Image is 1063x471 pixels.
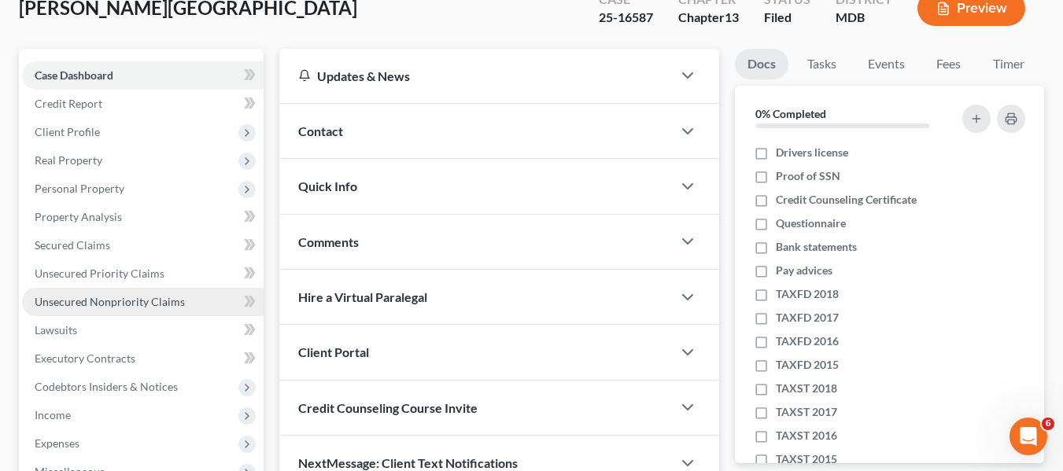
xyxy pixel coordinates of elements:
[35,351,135,365] span: Executory Contracts
[35,408,71,421] span: Income
[298,455,518,470] span: NextMessage: Client Text Notifications
[22,203,264,231] a: Property Analysis
[22,316,264,344] a: Lawsuits
[35,323,77,337] span: Lawsuits
[22,61,264,90] a: Case Dashboard
[678,9,739,27] div: Chapter
[764,9,810,27] div: Filed
[836,9,892,27] div: MDB
[35,267,164,280] span: Unsecured Priority Claims
[776,357,839,373] span: TAXFD 2015
[298,400,478,415] span: Credit Counseling Course Invite
[22,344,264,373] a: Executory Contracts
[755,107,826,120] strong: 0% Completed
[35,182,124,195] span: Personal Property
[776,428,837,443] span: TAXST 2016
[735,49,788,79] a: Docs
[776,192,917,208] span: Credit Counseling Certificate
[776,333,839,349] span: TAXFD 2016
[35,380,178,393] span: Codebtors Insiders & Notices
[776,263,832,278] span: Pay advices
[298,68,653,84] div: Updates & News
[725,9,739,24] span: 13
[22,288,264,316] a: Unsecured Nonpriority Claims
[776,215,846,231] span: Questionnaire
[1009,418,1047,455] iframe: Intercom live chat
[298,123,343,138] span: Contact
[776,168,840,184] span: Proof of SSN
[924,49,974,79] a: Fees
[298,344,369,359] span: Client Portal
[35,97,102,110] span: Credit Report
[22,90,264,118] a: Credit Report
[776,239,857,255] span: Bank statements
[776,381,837,396] span: TAXST 2018
[795,49,849,79] a: Tasks
[776,404,837,420] span: TAXST 2017
[298,178,357,193] span: Quick Info
[35,295,185,308] span: Unsecured Nonpriority Claims
[35,153,102,167] span: Real Property
[298,289,427,304] span: Hire a Virtual Paralegal
[298,234,359,249] span: Comments
[35,210,122,223] span: Property Analysis
[776,145,848,160] span: Drivers license
[35,238,110,252] span: Secured Claims
[35,125,100,138] span: Client Profile
[776,310,839,326] span: TAXFD 2017
[599,9,653,27] div: 25-16587
[22,231,264,259] a: Secured Claims
[22,259,264,288] a: Unsecured Priority Claims
[35,436,79,450] span: Expenses
[35,68,113,82] span: Case Dashboard
[855,49,917,79] a: Events
[1042,418,1054,430] span: 6
[776,286,839,302] span: TAXFD 2018
[776,451,837,467] span: TAXST 2015
[980,49,1037,79] a: Timer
